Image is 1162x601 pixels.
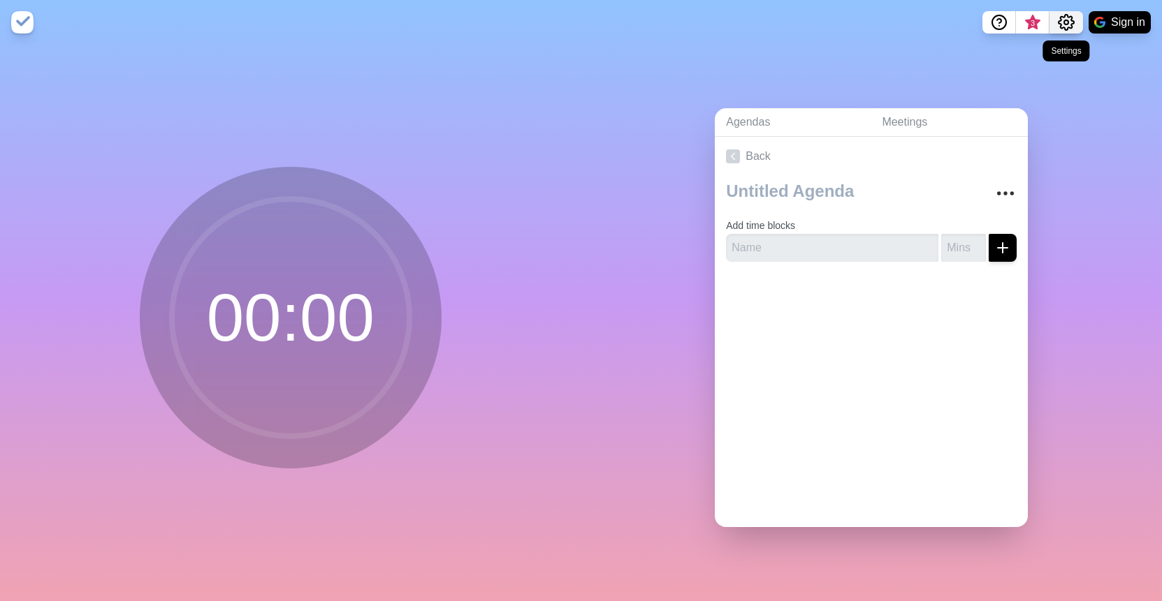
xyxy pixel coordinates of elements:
input: Name [726,234,938,262]
label: Add time blocks [726,220,795,231]
img: google logo [1094,17,1105,28]
a: Back [715,137,1028,176]
img: timeblocks logo [11,11,34,34]
button: Sign in [1089,11,1151,34]
a: Meetings [871,108,1028,137]
button: What’s new [1016,11,1050,34]
button: More [992,179,1019,207]
input: Mins [941,234,986,262]
a: Agendas [715,108,871,137]
span: 3 [1027,17,1038,29]
button: Settings [1050,11,1083,34]
button: Help [982,11,1016,34]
